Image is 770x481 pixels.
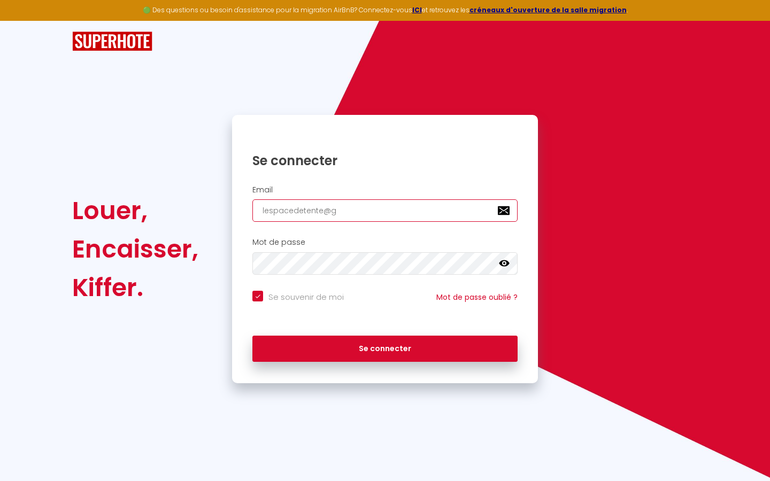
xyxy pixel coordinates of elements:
[72,230,198,268] div: Encaisser,
[412,5,422,14] a: ICI
[252,199,518,222] input: Ton Email
[252,152,518,169] h1: Se connecter
[436,292,518,302] a: Mot de passe oublié ?
[252,238,518,247] h2: Mot de passe
[72,32,152,51] img: SuperHote logo
[9,4,41,36] button: Ouvrir le widget de chat LiveChat
[72,191,198,230] div: Louer,
[252,185,518,195] h2: Email
[252,336,518,362] button: Se connecter
[72,268,198,307] div: Kiffer.
[469,5,627,14] a: créneaux d'ouverture de la salle migration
